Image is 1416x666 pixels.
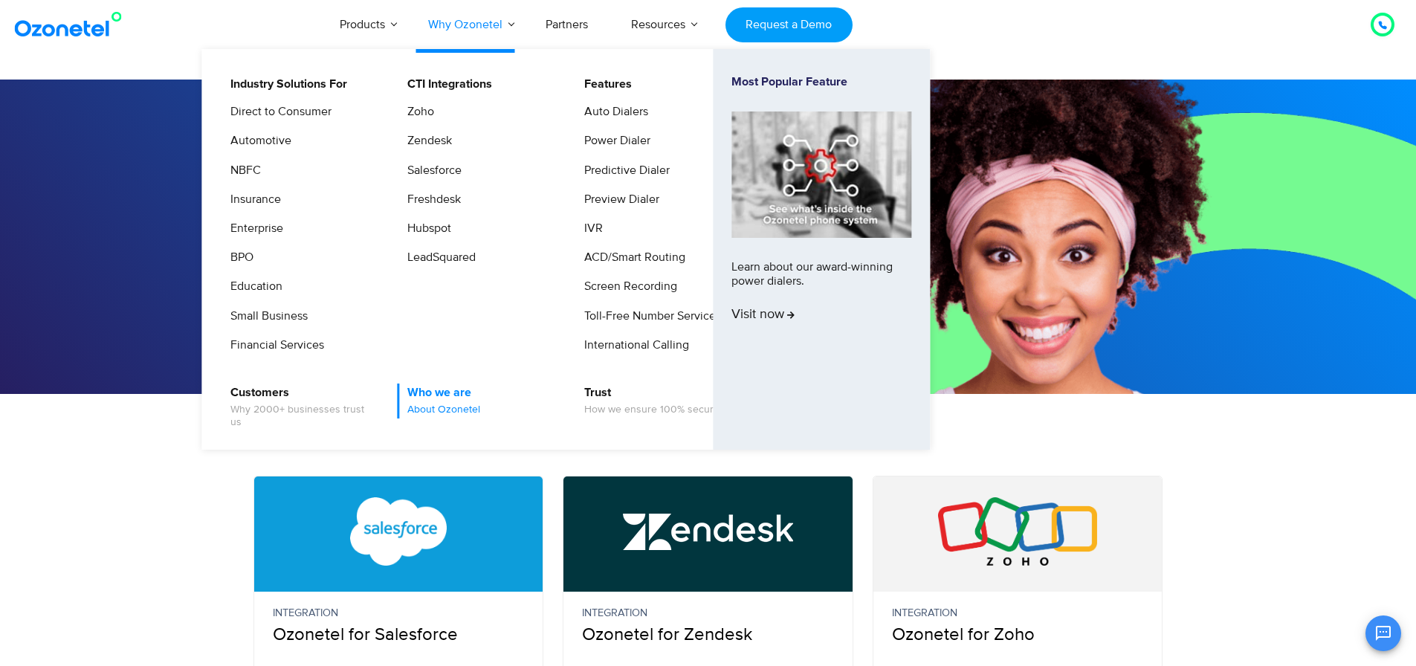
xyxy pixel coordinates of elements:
a: Enterprise [221,219,285,238]
a: IVR [575,219,605,238]
a: Financial Services [221,336,326,355]
span: How we ensure 100% security [584,404,724,416]
small: Integration [892,605,1144,621]
a: Small Business [221,307,310,326]
a: Request a Demo [725,7,853,42]
a: BPO [221,248,256,267]
a: Features [575,75,634,94]
small: Integration [582,605,834,621]
span: Visit now [731,307,795,323]
a: ACD/Smart Routing [575,248,688,267]
a: Toll-Free Number Services [575,307,723,326]
img: Zendesk Call Center Integration [623,497,793,566]
p: Ozonetel for Salesforce [273,605,525,648]
a: Screen Recording [575,277,679,296]
a: Education [221,277,285,296]
a: Predictive Dialer [575,161,672,180]
small: Integration [273,605,525,621]
span: Why 2000+ businesses trust us [230,404,377,429]
a: International Calling [575,336,691,355]
a: CTI Integrations [398,75,494,94]
a: Salesforce [398,161,464,180]
a: Zendesk [398,132,454,150]
a: LeadSquared [398,248,478,267]
a: Automotive [221,132,294,150]
a: Zoho [398,103,436,121]
img: Salesforce CTI Integration with Call Center Software [314,497,484,566]
a: Industry Solutions For [221,75,349,94]
a: Direct to Consumer [221,103,334,121]
p: Ozonetel for Zoho [892,605,1144,648]
a: Most Popular FeatureLearn about our award-winning power dialers.Visit now [731,75,911,424]
a: Who we areAbout Ozonetel [398,384,482,418]
span: About Ozonetel [407,404,480,416]
a: Hubspot [398,219,453,238]
a: Auto Dialers [575,103,650,121]
img: phone-system-min.jpg [731,111,911,237]
a: Insurance [221,190,283,209]
a: Preview Dialer [575,190,662,209]
a: NBFC [221,161,263,180]
a: Power Dialer [575,132,653,150]
a: Freshdesk [398,190,463,209]
a: CustomersWhy 2000+ businesses trust us [221,384,379,431]
p: Ozonetel for Zendesk [582,605,834,648]
a: TrustHow we ensure 100% security [575,384,726,418]
button: Open chat [1365,615,1401,651]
